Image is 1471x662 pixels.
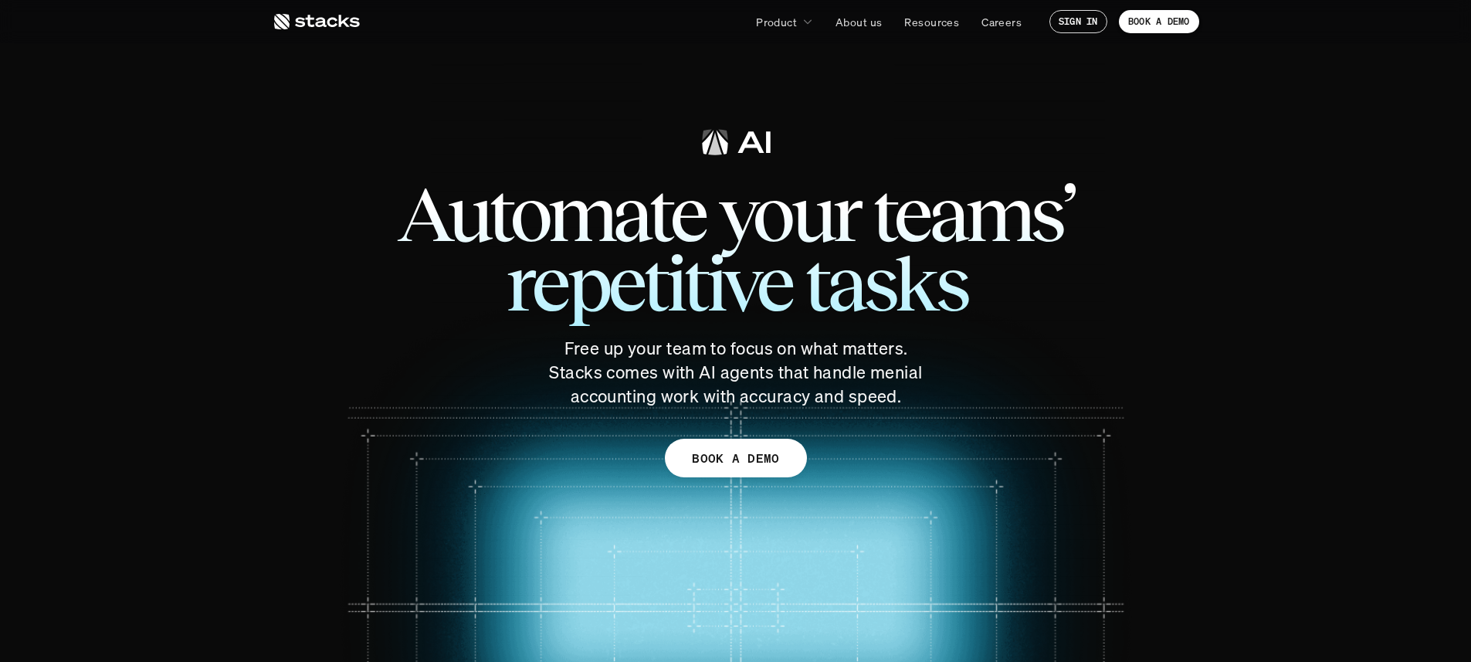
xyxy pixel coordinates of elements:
p: BOOK A DEMO [1128,16,1190,27]
a: Careers [972,8,1031,36]
a: About us [826,8,891,36]
a: BOOK A DEMO [665,439,807,477]
a: Resources [895,8,968,36]
p: BOOK A DEMO [692,447,780,470]
a: BOOK A DEMO [1119,10,1199,33]
p: About us [835,14,882,30]
span: Automate your teams’ repetitive tasks [334,164,1137,334]
p: Resources [904,14,959,30]
a: SIGN IN [1049,10,1107,33]
p: Careers [981,14,1022,30]
p: Product [756,14,797,30]
p: SIGN IN [1059,16,1098,27]
p: Free up your team to focus on what matters. Stacks comes with AI agents that handle menial accoun... [543,337,929,408]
